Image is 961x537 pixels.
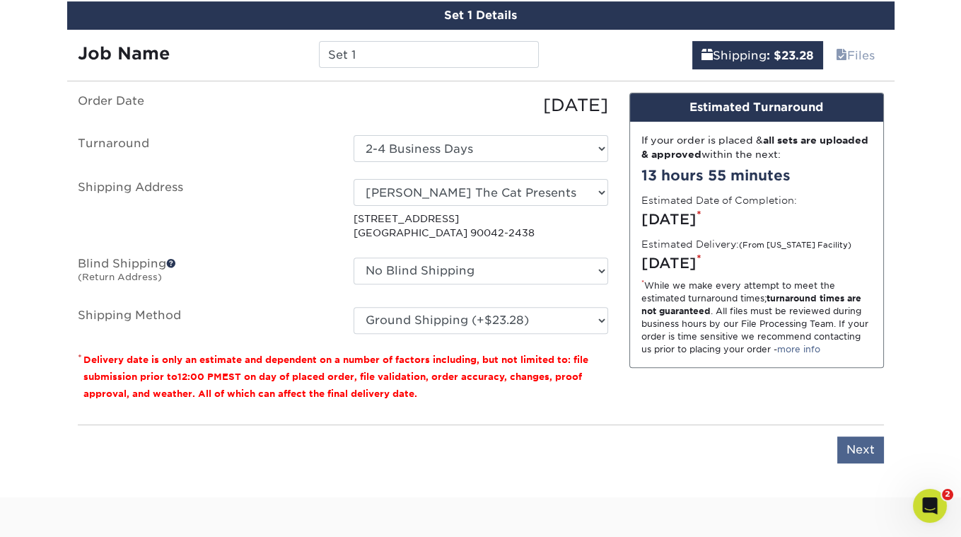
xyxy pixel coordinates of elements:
small: (Return Address) [78,272,162,282]
small: (From [US_STATE] Facility) [739,241,851,250]
p: [STREET_ADDRESS] [GEOGRAPHIC_DATA] 90042-2438 [354,212,608,241]
label: Estimated Delivery: [641,237,851,251]
label: Shipping Address [67,179,343,241]
label: Turnaround [67,135,343,162]
label: Estimated Date of Completion: [641,193,797,207]
a: Files [827,41,884,69]
span: shipping [701,49,713,62]
div: Set 1 Details [67,1,895,30]
b: : $23.28 [767,49,814,62]
div: While we make every attempt to meet the estimated turnaround times; . All files must be reviewed ... [641,279,872,356]
iframe: Google Customer Reviews [4,494,120,532]
div: If your order is placed & within the next: [641,133,872,162]
a: Shipping: $23.28 [692,41,823,69]
label: Shipping Method [67,307,343,334]
label: Order Date [67,93,343,118]
span: files [836,49,847,62]
input: Next [837,437,884,463]
strong: Job Name [78,43,170,64]
div: [DATE] [641,253,872,274]
strong: turnaround times are not guaranteed [641,293,861,316]
div: Estimated Turnaround [630,93,883,122]
div: [DATE] [641,209,872,230]
div: [DATE] [343,93,619,118]
label: Blind Shipping [67,258,343,290]
span: 2 [942,489,953,500]
span: 12:00 PM [177,371,222,382]
iframe: Intercom live chat [913,489,947,523]
input: Enter a job name [319,41,539,68]
div: 13 hours 55 minutes [641,165,872,186]
small: Delivery date is only an estimate and dependent on a number of factors including, but not limited... [83,354,588,399]
a: more info [777,344,820,354]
